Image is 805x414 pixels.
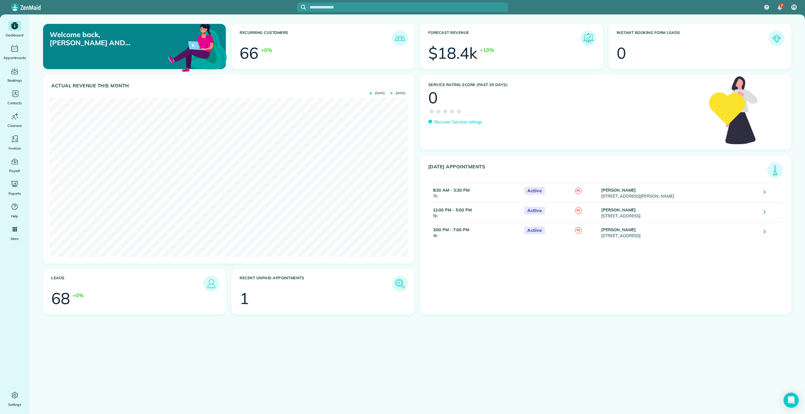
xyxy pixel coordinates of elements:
span: ★ [435,106,442,117]
div: 66 [240,45,258,61]
a: Discover Service ratings [428,119,482,125]
span: Help [11,213,19,219]
strong: 3:00 PM - 7:00 PM [433,227,469,232]
span: FC [575,188,582,194]
img: icon_todays_appointments-901f7ab196bb0bea1936b74009e4eb5ffbc2d2711fa7634e0d609ed5ef32b18b.png [769,164,781,177]
span: ★ [449,106,456,117]
img: icon_forecast_revenue-8c13a41c7ed35a8dcfafea3cbb826a0462acb37728057bba2d056411b612bbbe.png [582,32,595,45]
div: 1 [240,291,249,306]
div: +0% [73,291,84,299]
span: Active [524,207,545,215]
h3: Recurring Customers [240,30,392,46]
img: dashboard_welcome-42a62b7d889689a78055ac9021e634bf52bae3f8056760290aed330b23ab8690.png [167,17,228,78]
a: Invoices [3,134,27,151]
a: Contacts [3,89,27,106]
strong: [PERSON_NAME] [601,188,636,193]
span: Dashboard [6,32,24,38]
div: $18.4k [428,45,478,61]
span: [DATE] [391,92,405,95]
td: [STREET_ADDRESS] [600,222,759,242]
span: Settings [8,401,21,408]
span: ★ [442,106,449,117]
td: 7h [428,183,521,203]
div: +10% [480,46,494,54]
img: icon_form_leads-04211a6a04a5b2264e4ee56bc0799ec3eb69b7e499cbb523a139df1d13a81ae0.png [770,32,783,45]
span: Payroll [9,168,20,174]
span: FC [575,207,582,214]
span: Contacts [8,100,22,106]
a: Payroll [3,156,27,174]
strong: 12:00 PM - 5:00 PM [433,207,472,212]
strong: 8:30 AM - 3:30 PM [433,188,469,193]
div: 0 [617,45,626,61]
td: 4h [428,222,521,242]
div: Open Intercom Messenger [784,393,799,408]
h3: Service Rating score (past 30 days) [428,83,703,87]
a: Appointments [3,43,27,61]
a: Dashboard [3,21,27,38]
span: Appointments [3,55,26,61]
span: Reports [8,190,21,197]
span: FB [792,5,796,10]
a: Bookings [3,66,27,84]
span: ★ [456,106,463,117]
td: 5h [428,203,521,222]
span: [DATE] [370,92,385,95]
strong: [PERSON_NAME] [601,227,636,232]
h3: Instant Booking Form Leads [617,30,769,46]
img: icon_leads-1bed01f49abd5b7fead27621c3d59655bb73ed531f8eeb49469d10e621d6b896.png [205,277,218,290]
img: icon_unpaid_appointments-47b8ce3997adf2238b356f14209ab4cced10bd1f174958f3ca8f1d0dd7fffeee.png [394,277,406,290]
span: Invoices [8,145,21,151]
h3: Forecast Revenue [428,30,580,46]
span: Bookings [8,77,22,84]
button: Focus search [297,5,306,10]
img: icon_recurring_customers-cf858462ba22bcd05b5a5880d41d6543d210077de5bb9ebc9590e49fd87d84ed.png [394,32,406,45]
td: [STREET_ADDRESS][PERSON_NAME] [600,183,759,203]
svg: Focus search [301,5,306,10]
p: Welcome back, [PERSON_NAME] AND [PERSON_NAME]! [50,30,168,47]
strong: [PERSON_NAME] [601,207,636,212]
h3: Leads [51,276,203,291]
h3: Actual Revenue this month [51,83,408,89]
h3: [DATE] Appointments [428,164,768,178]
span: More [11,236,19,242]
div: +0% [261,46,272,54]
div: 7 unread notifications [773,1,786,14]
div: 68 [51,291,70,306]
span: ★ [428,106,435,117]
a: Help [3,202,27,219]
a: Cleaners [3,111,27,129]
td: [STREET_ADDRESS] [600,203,759,222]
span: 7 [781,3,783,8]
a: Reports [3,179,27,197]
span: Active [524,226,545,234]
span: Cleaners [8,123,22,129]
p: Discover Service ratings [434,119,482,125]
h3: Recent unpaid appointments [240,276,392,291]
a: Settings [3,390,27,408]
span: Active [524,187,545,195]
span: FC [575,227,582,234]
div: 0 [428,90,438,106]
